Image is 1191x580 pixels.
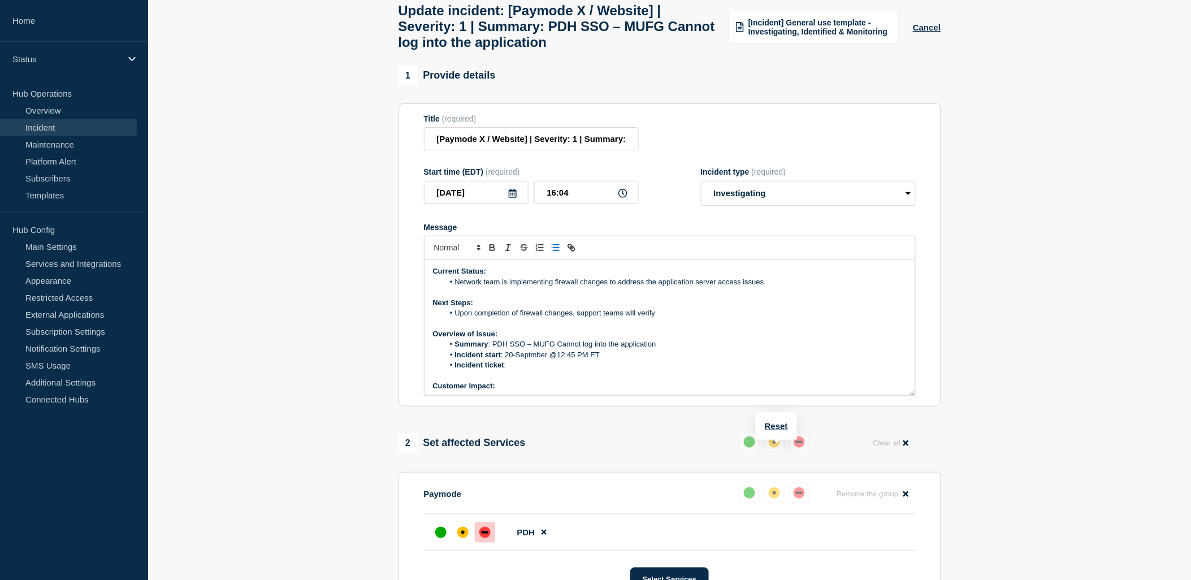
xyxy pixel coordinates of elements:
button: up [739,432,760,452]
span: (required) [752,167,786,176]
button: Remove the group [830,483,916,505]
span: PDH [517,527,535,537]
li: : 20-Septmber @12:45 PM ET [444,350,907,360]
button: affected [764,432,785,452]
div: up [744,487,755,499]
div: affected [769,487,780,499]
div: down [794,487,805,499]
strong: Incident ticket [455,361,504,369]
select: Incident type [701,181,916,206]
div: Message [424,223,916,232]
div: affected [457,527,469,538]
span: (required) [442,114,477,123]
span: Font size [429,241,484,254]
button: Toggle ordered list [532,241,548,254]
div: Message [425,259,915,395]
span: 2 [399,434,418,453]
li: Network team is implementing firewall changes to address the application server access issues. [444,277,907,287]
li: Upon completion of firewall changes, support teams will verify [444,308,907,318]
button: up [739,483,760,503]
div: Incident type [701,167,916,176]
input: YYYY-MM-DD [424,181,529,204]
button: down [789,432,809,452]
div: down [794,436,805,448]
strong: Next Steps: [433,298,474,307]
div: Title [424,114,639,123]
button: down [789,483,809,503]
span: [Incident] General use template - Investigating, Identified & Monitoring [748,18,892,36]
button: Toggle bold text [484,241,500,254]
button: Toggle bulleted list [548,241,564,254]
button: Clear all [866,432,915,454]
div: up [744,436,755,448]
span: 1 [399,66,418,85]
img: template icon [736,22,744,32]
div: Start time (EDT) [424,167,639,176]
input: Title [424,127,639,150]
span: Remove the group [837,490,899,498]
strong: Summary [455,340,488,348]
p: Paymode [424,489,462,499]
strong: Overview of issue: [433,330,498,338]
div: Provide details [399,66,496,85]
button: affected [764,483,785,503]
span: (required) [486,167,520,176]
div: Set affected Services [399,434,526,453]
p: Status [12,54,121,64]
li: : [444,360,907,370]
div: up [435,527,447,538]
strong: Customer Impact: [433,382,496,390]
strong: Incident start [455,350,501,359]
input: HH:MM [534,181,639,204]
button: Toggle italic text [500,241,516,254]
h1: Update incident: [Paymode X / Website] | Severity: 1 | Summary: PDH SSO – MUFG Cannot log into th... [399,3,716,50]
li: : PDH SSO – MUFG Cannot log into the application [444,339,907,349]
button: Toggle strikethrough text [516,241,532,254]
button: Cancel [913,23,941,32]
strong: Current Status: [433,267,487,275]
button: Toggle link [564,241,579,254]
button: Reset [765,421,788,431]
div: down [479,527,491,538]
div: affected [769,436,780,448]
